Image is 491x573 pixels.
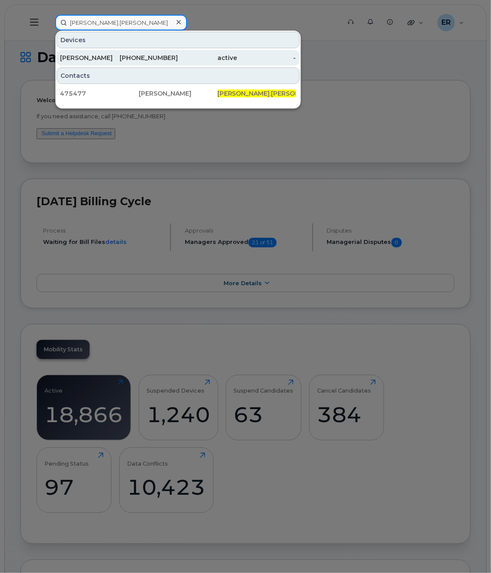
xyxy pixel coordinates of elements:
[453,535,484,566] iframe: Messenger Launcher
[217,89,296,98] div: @[PERSON_NAME][DOMAIN_NAME]
[57,50,300,66] a: [PERSON_NAME][PHONE_NUMBER]active-
[178,53,237,62] div: active
[119,53,178,62] div: [PHONE_NUMBER]
[57,67,300,84] div: Contacts
[57,86,300,101] a: 475477[PERSON_NAME][PERSON_NAME].[PERSON_NAME]@[PERSON_NAME][DOMAIN_NAME]
[57,32,300,48] div: Devices
[139,89,217,98] div: [PERSON_NAME]
[60,53,119,62] div: [PERSON_NAME]
[60,89,139,98] div: 475477
[237,53,296,62] div: -
[217,90,324,97] span: [PERSON_NAME].[PERSON_NAME]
